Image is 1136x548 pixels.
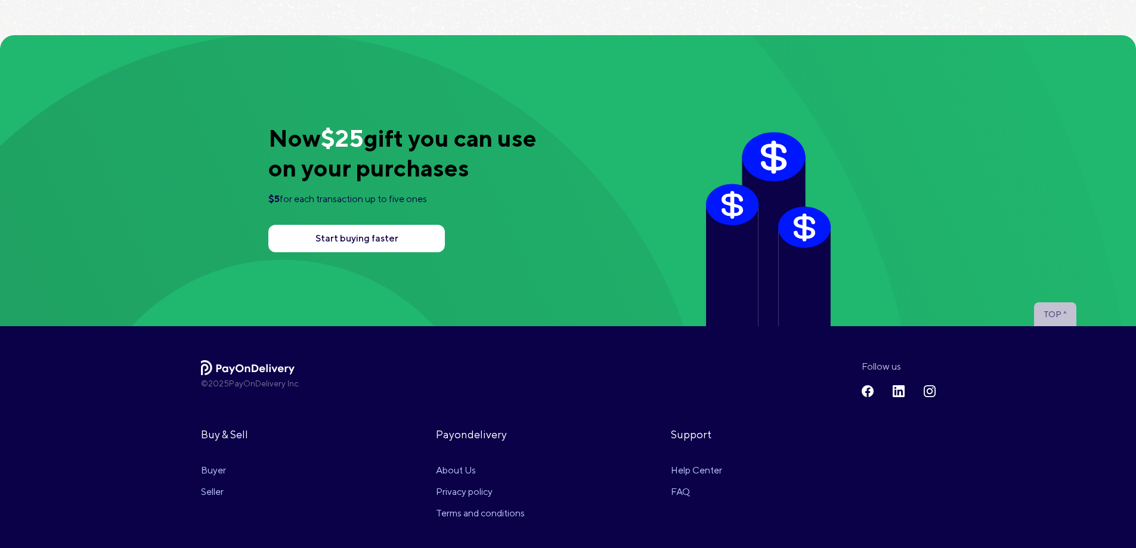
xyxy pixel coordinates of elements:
a: About Us [436,460,553,481]
button: TOP ^ [1034,302,1076,326]
a: Seller [201,481,318,503]
a: Terms and conditions [436,503,553,524]
button: Support [671,419,788,451]
strong: $25 [321,124,364,152]
img: PayOnDelivery [201,360,295,375]
img: PayOnDelivery on LinkedIn [893,385,905,397]
a: Privacy policy [436,481,553,503]
span: Now gift you can use on your purchases [268,124,537,182]
button: Payondelivery [436,419,553,451]
a: FAQ [671,481,788,503]
img: PayOnDelivery on Instagram [924,385,936,397]
p: for each transaction up to five ones [268,193,552,206]
a: Buyer [201,460,318,481]
a: Start buying faster [268,225,445,252]
button: Buy & Sell [201,419,318,451]
div: © 2025 PayOnDelivery Inc. [201,377,789,390]
a: Help Center [671,460,788,481]
strong: $5 [268,193,280,205]
img: PayOnDelivery on Facebook [862,385,874,397]
span: Follow us [862,360,936,374]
